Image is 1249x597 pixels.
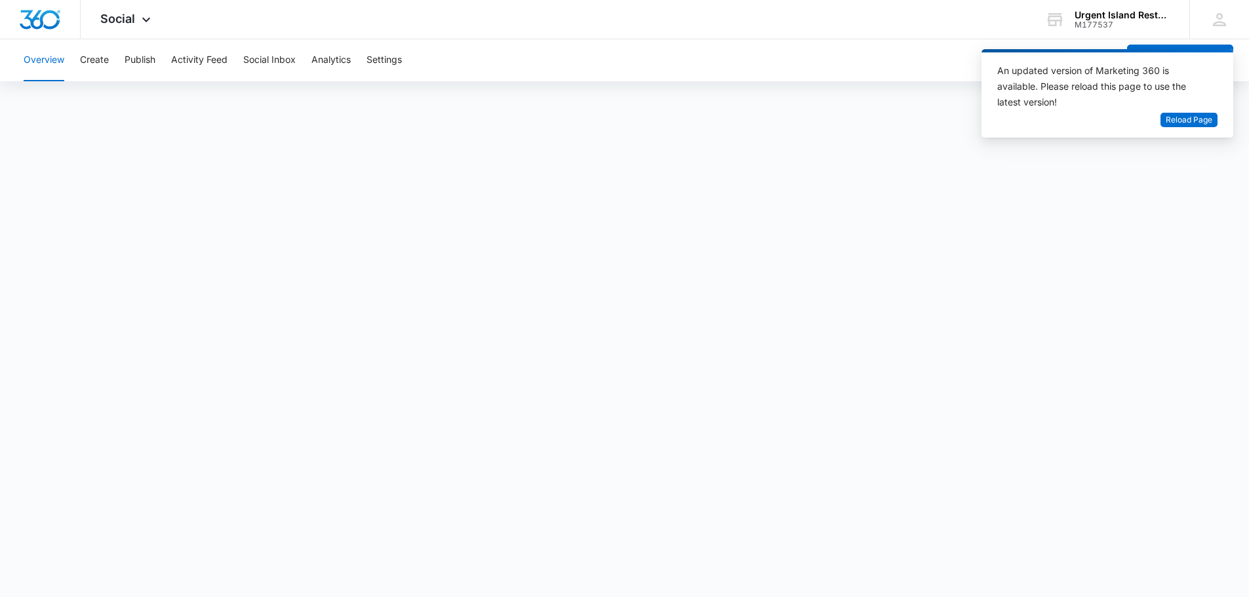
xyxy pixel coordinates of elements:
button: Reload Page [1160,113,1218,128]
button: Create a Post [1127,45,1233,76]
button: Overview [24,39,64,81]
div: An updated version of Marketing 360 is available. Please reload this page to use the latest version! [997,63,1202,110]
button: Analytics [311,39,351,81]
span: Social [100,12,135,26]
button: Publish [125,39,155,81]
div: account id [1075,20,1170,29]
button: Activity Feed [171,39,228,81]
button: Settings [367,39,402,81]
button: Social Inbox [243,39,296,81]
button: Create [80,39,109,81]
div: account name [1075,10,1170,20]
span: Reload Page [1166,114,1212,126]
